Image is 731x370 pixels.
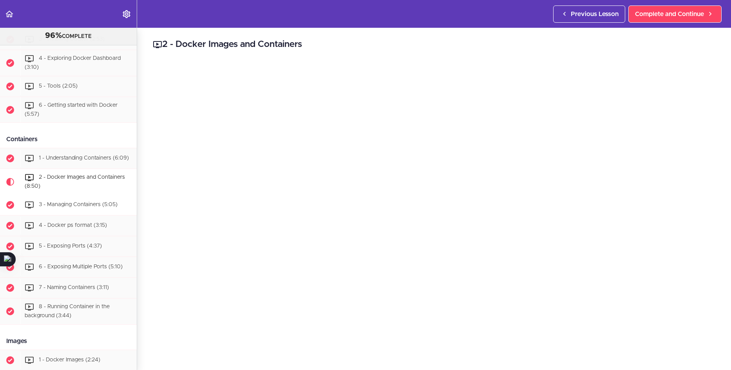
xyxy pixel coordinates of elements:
[10,31,127,41] div: COMPLETE
[39,243,102,249] span: 5 - Exposing Ports (4:37)
[39,156,129,161] span: 1 - Understanding Containers (6:09)
[553,5,625,23] a: Previous Lesson
[39,223,107,228] span: 4 - Docker ps format (3:15)
[635,9,704,19] span: Complete and Continue
[39,285,109,290] span: 7 - Naming Containers (3:11)
[571,9,619,19] span: Previous Lesson
[39,357,100,363] span: 1 - Docker Images (2:24)
[25,304,110,318] span: 8 - Running Container in the background (3:44)
[153,38,715,51] h2: 2 - Docker Images and Containers
[25,175,125,189] span: 2 - Docker Images and Containers (8:50)
[122,9,131,19] svg: Settings Menu
[39,202,118,207] span: 3 - Managing Containers (5:05)
[5,9,14,19] svg: Back to course curriculum
[39,83,78,89] span: 5 - Tools (2:05)
[628,5,722,23] a: Complete and Continue
[45,32,62,40] span: 96%
[39,264,123,269] span: 6 - Exposing Multiple Ports (5:10)
[25,56,121,70] span: 4 - Exploring Docker Dashboard (3:10)
[25,102,118,117] span: 6 - Getting started with Docker (5:57)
